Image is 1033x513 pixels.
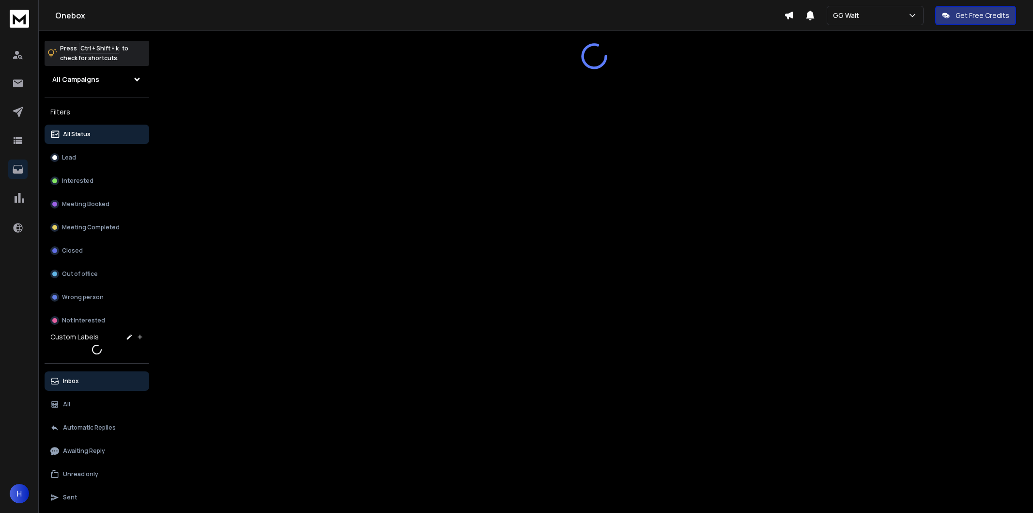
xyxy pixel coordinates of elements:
p: Out of office [62,270,98,278]
p: Sent [63,494,77,501]
button: Meeting Booked [45,194,149,214]
span: Ctrl + Shift + k [79,43,120,54]
img: logo [10,10,29,28]
p: Press to check for shortcuts. [60,44,128,63]
button: Automatic Replies [45,418,149,437]
p: Interested [62,177,93,185]
button: Meeting Completed [45,218,149,237]
button: Get Free Credits [935,6,1016,25]
button: All Campaigns [45,70,149,89]
button: All Status [45,125,149,144]
button: Closed [45,241,149,260]
p: Automatic Replies [63,424,116,432]
button: H [10,484,29,503]
button: Wrong person [45,288,149,307]
p: Meeting Booked [62,200,109,208]
p: Get Free Credits [956,11,1009,20]
p: Unread only [63,470,98,478]
p: Inbox [63,377,79,385]
button: Lead [45,148,149,167]
button: Unread only [45,465,149,484]
p: All [63,401,70,408]
button: All [45,395,149,414]
p: Wrong person [62,293,104,301]
p: Not Interested [62,317,105,324]
button: Out of office [45,264,149,284]
h1: Onebox [55,10,784,21]
p: Awaiting Reply [63,447,105,455]
button: Interested [45,171,149,191]
button: Not Interested [45,311,149,330]
p: Closed [62,247,83,255]
h3: Filters [45,105,149,119]
button: Inbox [45,371,149,391]
p: Meeting Completed [62,224,120,231]
button: Sent [45,488,149,507]
p: Lead [62,154,76,161]
h1: All Campaigns [52,75,99,84]
p: GG Wait [833,11,863,20]
button: Awaiting Reply [45,441,149,461]
p: All Status [63,130,91,138]
h3: Custom Labels [50,332,99,342]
